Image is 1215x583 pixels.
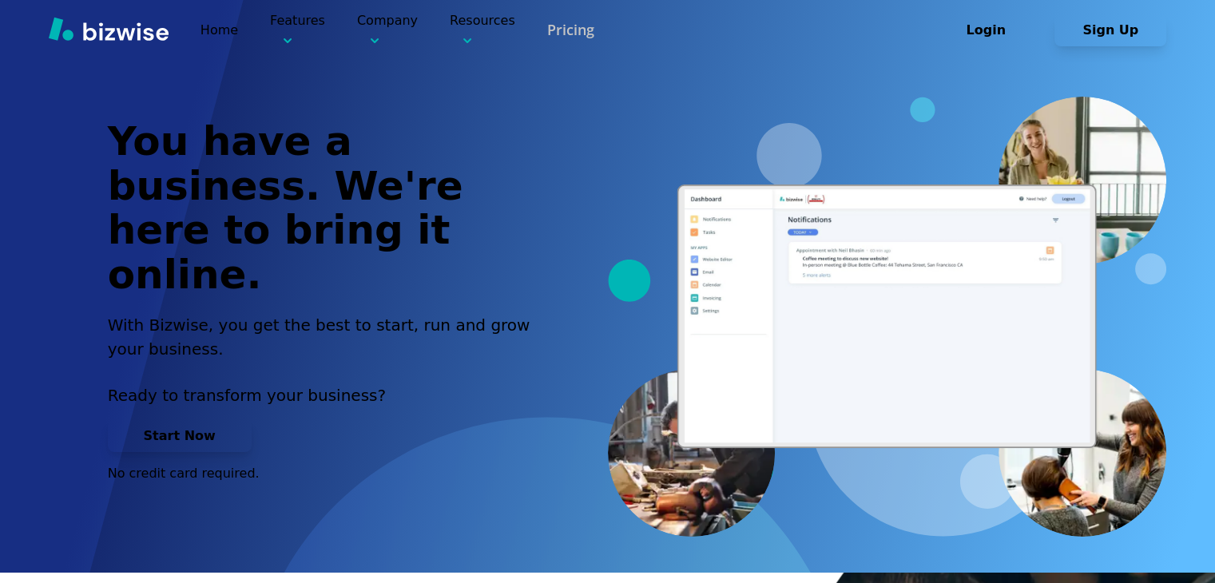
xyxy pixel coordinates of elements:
[49,17,169,41] img: Bizwise Logo
[201,22,238,38] a: Home
[108,428,252,443] a: Start Now
[357,11,418,49] p: Company
[547,20,594,40] a: Pricing
[1054,22,1166,38] a: Sign Up
[108,420,252,452] button: Start Now
[450,11,515,49] p: Resources
[930,14,1042,46] button: Login
[108,120,549,297] h1: You have a business. We're here to bring it online.
[108,313,549,361] h2: With Bizwise, you get the best to start, run and grow your business.
[930,22,1054,38] a: Login
[108,383,549,407] p: Ready to transform your business?
[108,465,549,482] p: No credit card required.
[270,11,325,49] p: Features
[1054,14,1166,46] button: Sign Up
